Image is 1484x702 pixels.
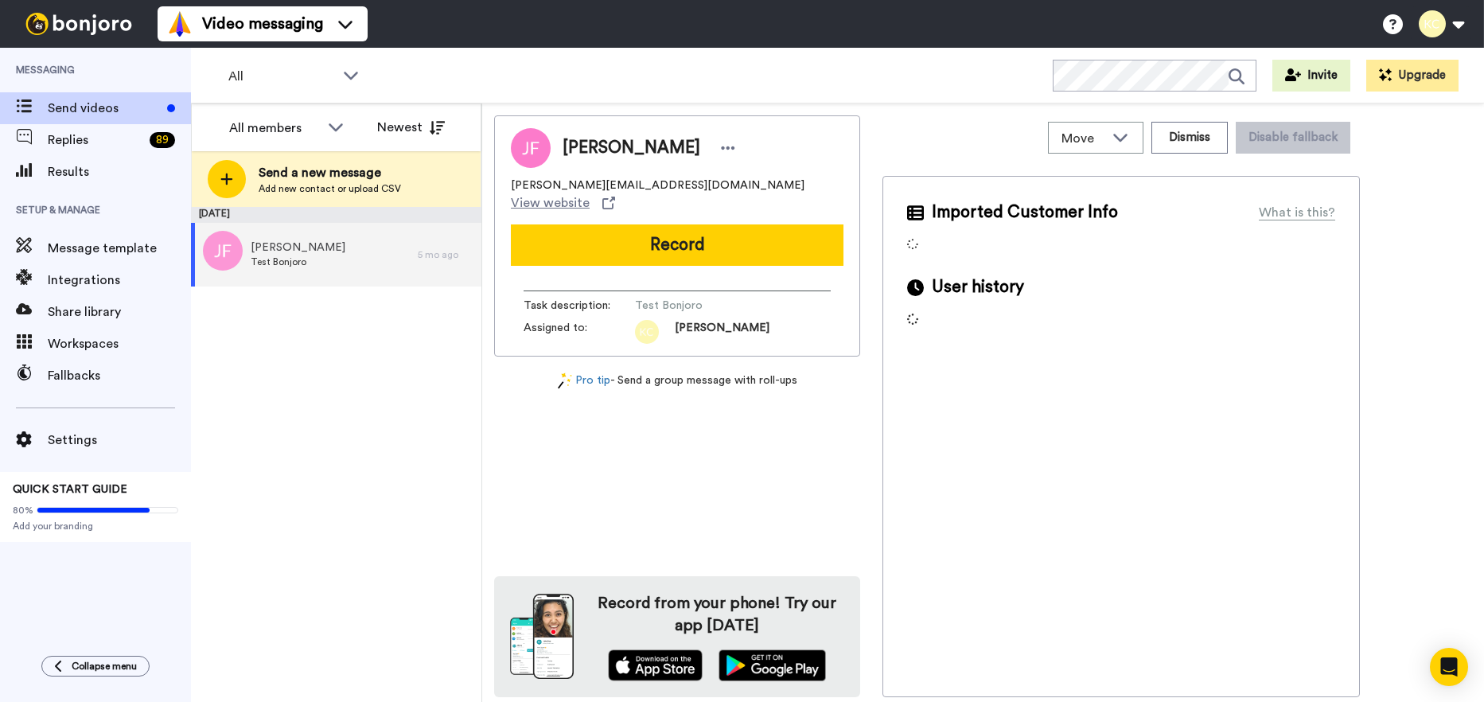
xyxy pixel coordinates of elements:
button: Disable fallback [1236,122,1350,154]
img: magic-wand.svg [558,372,572,389]
div: 89 [150,132,175,148]
span: Assigned to: [524,320,635,344]
span: Message template [48,239,191,258]
a: View website [511,193,615,213]
div: [DATE] [191,207,481,223]
span: 80% [13,504,33,517]
span: Imported Customer Info [932,201,1118,224]
div: All members [229,119,320,138]
span: Fallbacks [48,366,191,385]
span: Move [1061,129,1104,148]
img: 72d7cbbc-b25d-4488-ae36-3e14035db3f2.png [635,320,659,344]
span: Add your branding [13,520,178,532]
span: Video messaging [202,13,323,35]
a: Pro tip [558,372,610,389]
img: appstore [608,649,703,681]
div: 5 mo ago [418,248,473,261]
img: vm-color.svg [167,11,193,37]
h4: Record from your phone! Try our app [DATE] [590,592,844,637]
span: Settings [48,431,191,450]
span: Results [48,162,191,181]
span: Test Bonjoro [251,255,345,268]
img: Image of Jackie Fitzpatrick [511,128,551,168]
span: Collapse menu [72,660,137,673]
span: QUICK START GUIDE [13,484,127,495]
button: Dismiss [1151,122,1228,154]
button: Collapse menu [41,656,150,677]
span: Test Bonjoro [635,298,786,314]
img: playstore [719,649,826,681]
img: jf.png [203,231,243,271]
span: All [228,67,335,86]
div: What is this? [1259,203,1335,222]
span: Task description : [524,298,635,314]
span: [PERSON_NAME] [563,136,700,160]
span: Workspaces [48,334,191,353]
span: User history [932,275,1024,299]
span: Share library [48,302,191,322]
div: Open Intercom Messenger [1430,648,1468,686]
img: download [510,594,574,680]
div: - Send a group message with roll-ups [494,372,860,389]
span: View website [511,193,590,213]
button: Newest [365,111,457,143]
span: Send videos [48,99,161,118]
button: Upgrade [1366,60,1459,92]
span: Replies [48,131,143,150]
img: bj-logo-header-white.svg [19,13,138,35]
span: Add new contact or upload CSV [259,182,401,195]
span: Integrations [48,271,191,290]
span: [PERSON_NAME] [251,240,345,255]
span: [PERSON_NAME][EMAIL_ADDRESS][DOMAIN_NAME] [511,177,804,193]
button: Record [511,224,843,266]
button: Invite [1272,60,1350,92]
span: Send a new message [259,163,401,182]
span: [PERSON_NAME] [675,320,769,344]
